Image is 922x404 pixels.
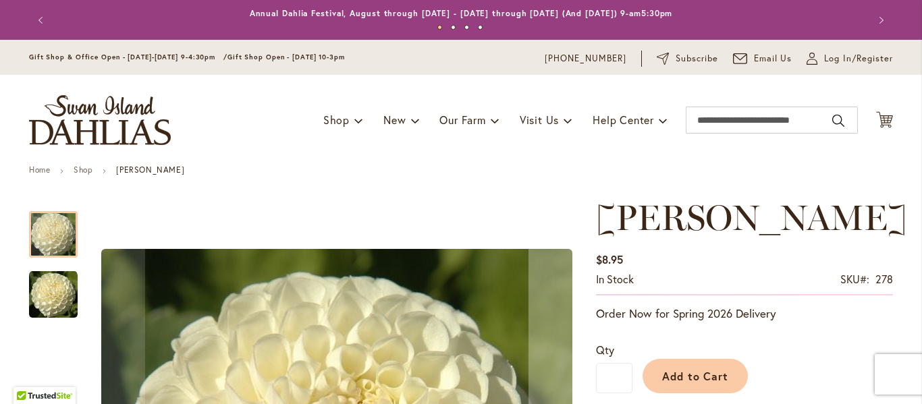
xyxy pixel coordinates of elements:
span: Add to Cart [662,369,729,383]
a: Annual Dahlia Festival, August through [DATE] - [DATE] through [DATE] (And [DATE]) 9-am5:30pm [250,8,673,18]
img: WHITE NETTIE [29,270,78,319]
span: Our Farm [439,113,485,127]
div: WHITE NETTIE [29,258,78,318]
a: Email Us [733,52,792,65]
span: Gift Shop Open - [DATE] 10-3pm [227,53,345,61]
span: Visit Us [520,113,559,127]
div: 278 [875,272,893,287]
span: $8.95 [596,252,623,266]
a: Home [29,165,50,175]
button: 4 of 4 [478,25,483,30]
button: 2 of 4 [451,25,456,30]
button: Add to Cart [643,359,748,393]
div: Availability [596,272,634,287]
span: Email Us [754,52,792,65]
button: 3 of 4 [464,25,469,30]
span: Shop [323,113,350,127]
span: Subscribe [676,52,718,65]
button: Next [866,7,893,34]
span: Gift Shop & Office Open - [DATE]-[DATE] 9-4:30pm / [29,53,227,61]
div: WHITE NETTIE [29,198,91,258]
a: Shop [74,165,92,175]
a: Log In/Register [807,52,893,65]
a: [PHONE_NUMBER] [545,52,626,65]
span: [PERSON_NAME] [596,196,907,239]
iframe: Launch Accessibility Center [10,356,48,394]
strong: [PERSON_NAME] [116,165,184,175]
button: 1 of 4 [437,25,442,30]
button: Previous [29,7,56,34]
a: store logo [29,95,171,145]
p: Order Now for Spring 2026 Delivery [596,306,893,322]
span: Log In/Register [824,52,893,65]
span: Qty [596,343,614,357]
span: In stock [596,272,634,286]
a: Subscribe [657,52,718,65]
span: New [383,113,406,127]
span: Help Center [593,113,654,127]
strong: SKU [840,272,869,286]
